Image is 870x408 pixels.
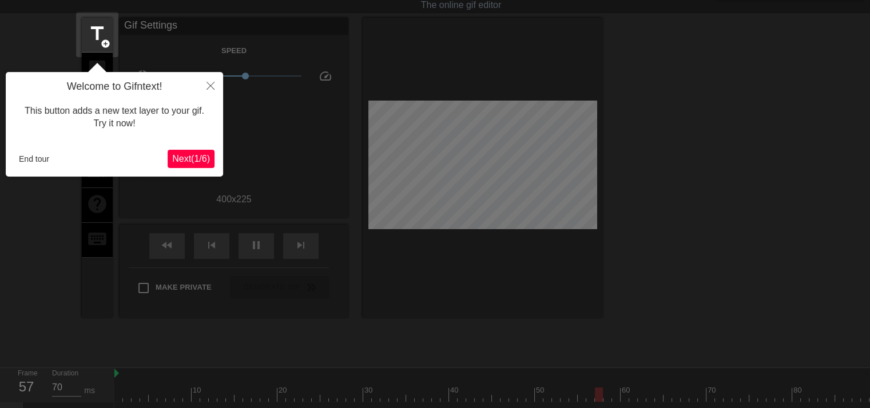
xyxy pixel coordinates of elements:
[14,150,54,167] button: End tour
[168,150,214,168] button: Next
[14,81,214,93] h4: Welcome to Gifntext!
[198,72,223,98] button: Close
[172,154,210,163] span: Next ( 1 / 6 )
[14,93,214,142] div: This button adds a new text layer to your gif. Try it now!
